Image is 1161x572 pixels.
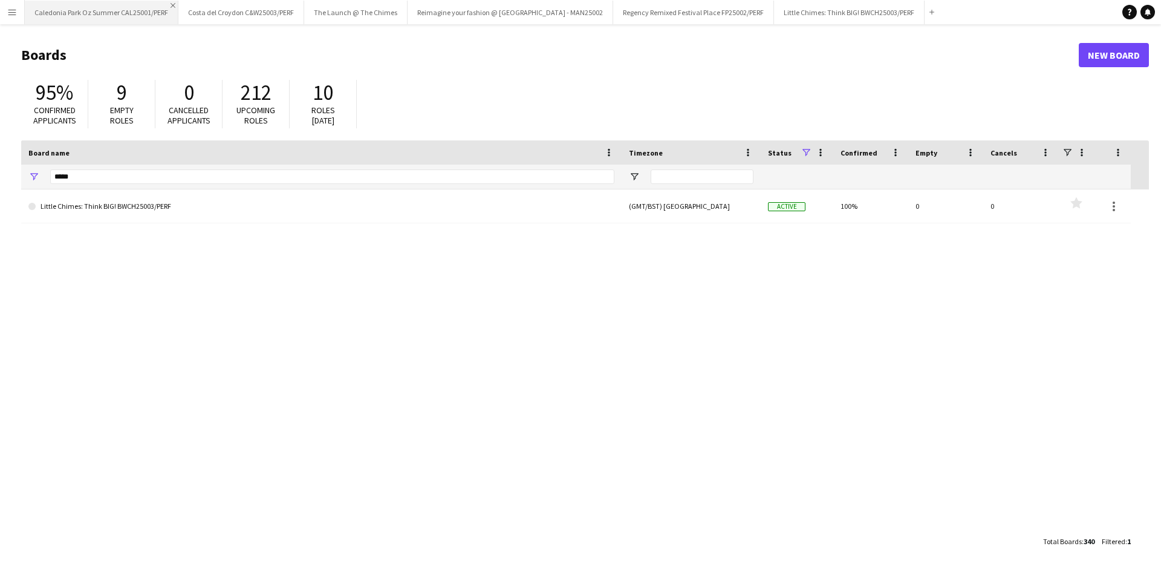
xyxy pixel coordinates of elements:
[915,148,937,157] span: Empty
[178,1,304,24] button: Costa del Croydon C&W25003/PERF
[167,105,210,126] span: Cancelled applicants
[1043,537,1082,546] span: Total Boards
[1102,530,1131,553] div: :
[1084,537,1094,546] span: 340
[50,169,614,184] input: Board name Filter Input
[1102,537,1125,546] span: Filtered
[774,1,925,24] button: Little Chimes: Think BIG! BWCH25003/PERF
[622,189,761,223] div: (GMT/BST) [GEOGRAPHIC_DATA]
[651,169,753,184] input: Timezone Filter Input
[768,148,792,157] span: Status
[1127,537,1131,546] span: 1
[25,1,178,24] button: Caledonia Park Oz Summer CAL25001/PERF
[833,189,908,223] div: 100%
[304,1,408,24] button: The Launch @ The Chimes
[36,79,73,106] span: 95%
[311,105,335,126] span: Roles [DATE]
[908,189,983,223] div: 0
[117,79,127,106] span: 9
[313,79,333,106] span: 10
[841,148,877,157] span: Confirmed
[28,189,614,223] a: Little Chimes: Think BIG! BWCH25003/PERF
[990,148,1017,157] span: Cancels
[408,1,613,24] button: Reimagine your fashion @ [GEOGRAPHIC_DATA] - MAN25002
[983,189,1058,223] div: 0
[110,105,134,126] span: Empty roles
[1079,43,1149,67] a: New Board
[21,46,1079,64] h1: Boards
[184,79,194,106] span: 0
[629,148,663,157] span: Timezone
[613,1,774,24] button: Regency Remixed Festival Place FP25002/PERF
[236,105,275,126] span: Upcoming roles
[28,171,39,182] button: Open Filter Menu
[1043,530,1094,553] div: :
[629,171,640,182] button: Open Filter Menu
[28,148,70,157] span: Board name
[241,79,272,106] span: 212
[33,105,76,126] span: Confirmed applicants
[768,202,805,211] span: Active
